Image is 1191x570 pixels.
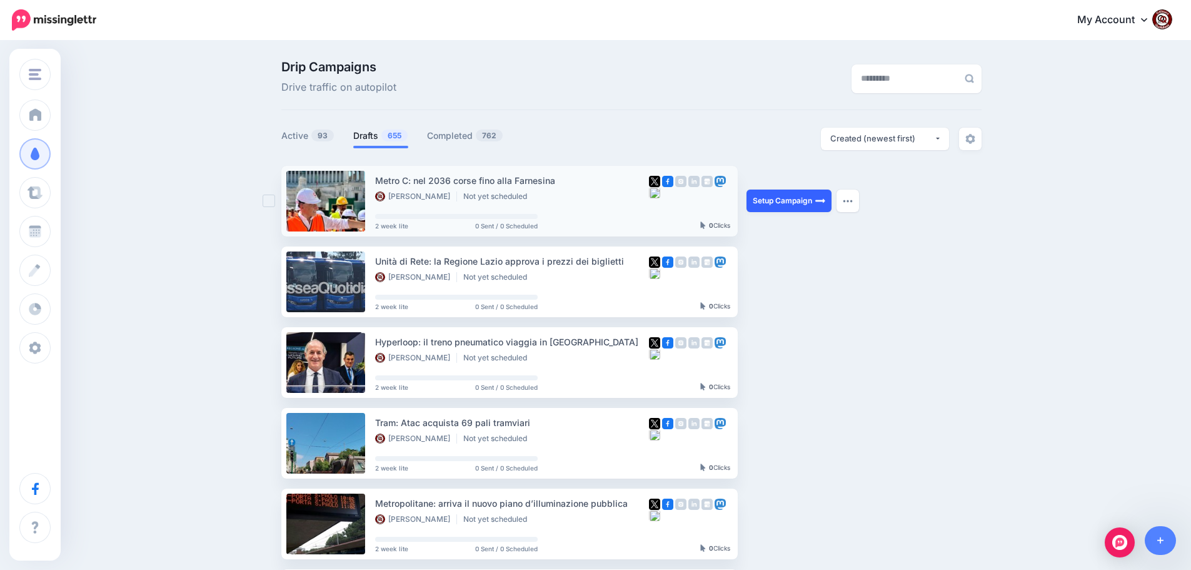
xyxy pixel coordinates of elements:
[662,499,673,510] img: facebook-square.png
[311,130,334,141] span: 93
[701,337,713,349] img: google_business-grey-square.png
[965,134,975,144] img: settings-grey.png
[29,69,41,80] img: menu.png
[688,499,700,510] img: linkedin-grey-square.png
[700,464,706,471] img: pointer-grey-darker.png
[662,176,673,187] img: facebook-square.png
[475,303,538,310] span: 0 Sent / 0 Scheduled
[375,514,457,524] li: [PERSON_NAME]
[830,133,934,145] div: Created (newest first)
[375,173,649,188] div: Metro C: nel 2036 corse fino alla Farnesina
[1065,5,1172,36] a: My Account
[281,61,396,73] span: Drip Campaigns
[475,384,538,390] span: 0 Sent / 0 Scheduled
[375,496,649,511] div: Metropolitane: arriva il nuovo piano d’illuminazione pubblica
[701,418,713,429] img: google_business-grey-square.png
[715,337,726,349] img: mastodon-square.png
[815,196,825,206] img: arrow-long-right-white.png
[463,434,533,444] li: Not yet scheduled
[281,79,396,96] span: Drive traffic on autopilot
[700,303,730,310] div: Clicks
[375,223,408,229] span: 2 week lite
[649,257,660,268] img: twitter-square.png
[375,353,457,363] li: [PERSON_NAME]
[709,221,713,229] b: 0
[688,257,700,268] img: linkedin-grey-square.png
[649,429,660,440] img: bluesky-grey-square.png
[709,302,713,310] b: 0
[475,546,538,552] span: 0 Sent / 0 Scheduled
[375,254,649,268] div: Unità di Rete: la Regione Lazio approva i prezzi dei biglietti
[463,353,533,363] li: Not yet scheduled
[701,176,713,187] img: google_business-grey-square.png
[649,176,660,187] img: twitter-square.png
[375,272,457,282] li: [PERSON_NAME]
[649,510,660,521] img: bluesky-grey-square.png
[700,221,706,229] img: pointer-grey-darker.png
[375,415,649,430] div: Tram: Atac acquista 69 pali tramviari
[688,176,700,187] img: linkedin-grey-square.png
[675,176,686,187] img: instagram-grey-square.png
[700,544,706,552] img: pointer-grey-darker.png
[375,303,408,310] span: 2 week lite
[701,499,713,510] img: google_business-grey-square.png
[701,257,713,268] img: google_business-grey-square.png
[700,464,730,472] div: Clicks
[12,9,96,31] img: Missinglettr
[821,128,949,150] button: Created (newest first)
[649,349,660,360] img: bluesky-grey-square.png
[700,383,706,390] img: pointer-grey-darker.png
[746,190,832,212] a: Setup Campaign
[649,268,660,279] img: bluesky-grey-square.png
[675,257,686,268] img: instagram-grey-square.png
[463,514,533,524] li: Not yet scheduled
[662,418,673,429] img: facebook-square.png
[463,272,533,282] li: Not yet scheduled
[709,544,713,552] b: 0
[675,499,686,510] img: instagram-grey-square.png
[375,434,457,444] li: [PERSON_NAME]
[375,335,649,349] div: Hyperloop: il treno pneumatico viaggia in [GEOGRAPHIC_DATA]
[715,176,726,187] img: mastodon-square.png
[688,337,700,349] img: linkedin-grey-square.png
[375,384,408,390] span: 2 week lite
[1105,527,1135,557] div: Open Intercom Messenger
[476,130,503,141] span: 762
[649,418,660,429] img: twitter-square.png
[463,191,533,201] li: Not yet scheduled
[381,130,408,141] span: 655
[700,384,730,391] div: Clicks
[475,465,538,471] span: 0 Sent / 0 Scheduled
[375,465,408,471] span: 2 week lite
[843,199,853,203] img: dots.png
[715,257,726,268] img: mastodon-square.png
[688,418,700,429] img: linkedin-grey-square.png
[375,546,408,552] span: 2 week lite
[675,337,686,349] img: instagram-grey-square.png
[662,257,673,268] img: facebook-square.png
[649,187,660,198] img: bluesky-grey-square.png
[700,545,730,552] div: Clicks
[709,464,713,471] b: 0
[965,74,974,83] img: search-grey-6.png
[715,418,726,429] img: mastodon-square.png
[281,128,334,143] a: Active93
[649,337,660,349] img: twitter-square.png
[427,128,503,143] a: Completed762
[709,383,713,390] b: 0
[375,191,457,201] li: [PERSON_NAME]
[475,223,538,229] span: 0 Sent / 0 Scheduled
[675,418,686,429] img: instagram-grey-square.png
[700,222,730,230] div: Clicks
[649,499,660,510] img: twitter-square.png
[662,337,673,349] img: facebook-square.png
[700,302,706,310] img: pointer-grey-darker.png
[353,128,408,143] a: Drafts655
[715,499,726,510] img: mastodon-square.png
